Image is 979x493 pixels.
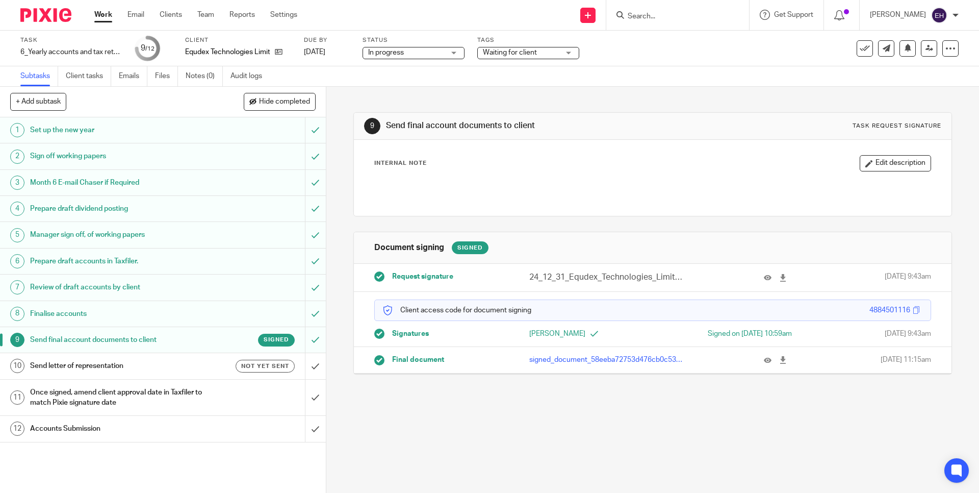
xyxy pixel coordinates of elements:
p: 24_12_31_Equdex_Technologies_Limited_DRAFT_Accounts.pdf [529,272,683,283]
div: 5 [10,228,24,242]
h1: Send final account documents to client [386,120,675,131]
label: Tags [477,36,579,44]
span: In progress [368,49,404,56]
div: 8 [10,307,24,321]
span: [DATE] 11:15am [881,355,931,365]
h1: Month 6 E-mail Chaser if Required [30,175,207,190]
a: Subtasks [20,66,58,86]
button: Edit description [860,155,931,171]
div: 1 [10,123,24,137]
a: Team [197,10,214,20]
div: Task request signature [853,122,941,130]
span: Signatures [392,329,429,339]
span: Final document [392,355,444,365]
h1: Finalise accounts [30,306,207,322]
p: [PERSON_NAME] [870,10,926,20]
span: Request signature [392,272,453,282]
label: Client [185,36,291,44]
span: Not yet sent [241,362,289,371]
div: 12 [10,422,24,436]
h1: Once signed, amend client approval date in Taxfiler to match Pixie signature date [30,385,207,411]
a: Notes (0) [186,66,223,86]
input: Search [627,12,718,21]
div: 2 [10,150,24,164]
p: Internal Note [374,159,427,167]
p: [PERSON_NAME] [529,329,653,339]
p: signed_document_58eeba72753d476cb0c53d5c9c1bedee.pdf [529,355,683,365]
label: Status [363,36,465,44]
a: Settings [270,10,297,20]
a: Client tasks [66,66,111,86]
p: Client access code for document signing [382,305,531,315]
a: Email [127,10,144,20]
h1: Review of draft accounts by client [30,280,207,295]
h1: Send letter of representation [30,358,207,374]
div: 7 [10,280,24,294]
a: Clients [160,10,182,20]
div: Signed on [DATE] 10:59am [668,329,792,339]
span: Signed [264,335,289,344]
label: Task [20,36,122,44]
div: 9 [364,118,380,134]
div: 3 [10,176,24,190]
div: 4884501116 [869,305,910,315]
small: /12 [145,46,154,52]
div: 4 [10,202,24,216]
span: Waiting for client [483,49,537,56]
img: svg%3E [931,7,947,23]
div: 6 [10,254,24,268]
a: Audit logs [230,66,270,86]
span: [DATE] 9:43am [885,272,931,283]
div: 6_Yearly accounts and tax return [20,47,122,57]
h1: Sign off working papers [30,149,207,164]
img: Pixie [20,8,71,22]
button: + Add subtask [10,93,66,110]
div: 9 [10,333,24,347]
h1: Prepare draft dividend posting [30,201,207,216]
div: 10 [10,359,24,373]
label: Due by [304,36,350,44]
span: Hide completed [259,98,310,106]
h1: Prepare draft accounts in Taxfiler. [30,254,207,269]
a: Reports [229,10,255,20]
span: Get Support [774,11,813,18]
a: Files [155,66,178,86]
a: Work [94,10,112,20]
div: 11 [10,390,24,405]
h1: Send final account documents to client [30,332,207,348]
span: [DATE] 9:43am [885,329,931,339]
h1: Document signing [374,242,444,253]
div: Signed [452,241,488,254]
h1: Manager sign off, of working papers [30,227,207,242]
p: Equdex Technologies Limited [185,47,270,57]
h1: Accounts Submission [30,421,207,436]
div: 9 [141,42,154,54]
span: [DATE] [304,48,325,56]
h1: Set up the new year [30,122,207,138]
a: Emails [119,66,147,86]
button: Hide completed [244,93,316,110]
